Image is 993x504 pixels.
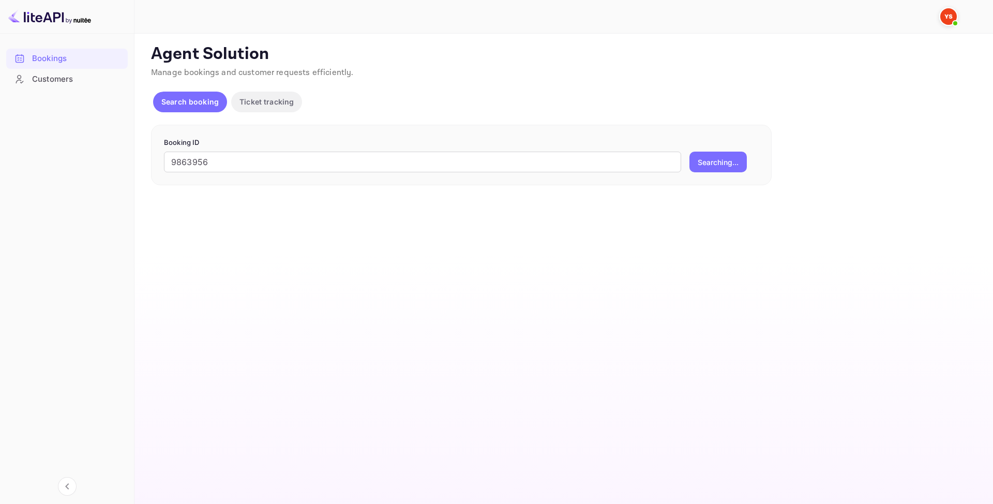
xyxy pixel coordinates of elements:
[6,69,128,88] a: Customers
[6,49,128,68] a: Bookings
[6,49,128,69] div: Bookings
[58,477,77,496] button: Collapse navigation
[32,73,123,85] div: Customers
[6,69,128,90] div: Customers
[151,67,354,78] span: Manage bookings and customer requests efficiently.
[8,8,91,25] img: LiteAPI logo
[164,138,759,148] p: Booking ID
[32,53,123,65] div: Bookings
[940,8,957,25] img: Yandex Support
[239,96,294,107] p: Ticket tracking
[151,44,974,65] p: Agent Solution
[161,96,219,107] p: Search booking
[689,152,747,172] button: Searching...
[164,152,681,172] input: Enter Booking ID (e.g., 63782194)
